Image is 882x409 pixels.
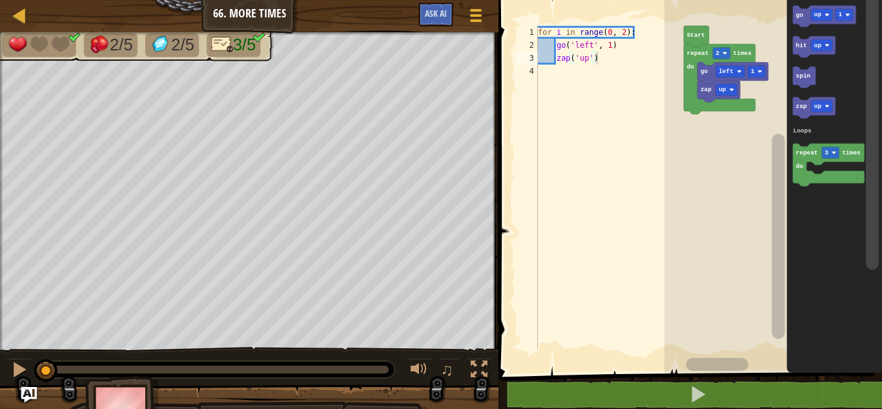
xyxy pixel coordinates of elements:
[517,39,538,52] div: 2
[719,68,733,75] text: left
[825,149,828,156] text: 3
[460,3,492,33] button: Show game menu
[171,36,194,54] span: 2/5
[796,42,807,49] text: hit
[2,33,76,57] li: Your hero must survive.
[719,86,726,93] text: up
[441,360,454,379] span: ♫
[796,72,811,79] text: spin
[207,33,260,57] li: Only 4 lines of code
[843,149,861,156] text: times
[687,32,705,39] text: Start
[701,86,712,93] text: zap
[814,42,822,49] text: up
[84,33,138,57] li: Defeat the enemies.
[233,36,256,54] span: 3/5
[145,33,199,57] li: Collect the gems.
[466,358,492,384] button: Toggle fullscreen
[517,52,538,65] div: 3
[796,163,804,170] text: do
[110,36,133,54] span: 2/5
[517,26,538,39] div: 1
[687,50,709,57] text: repeat
[794,127,812,134] text: Loops
[716,50,720,57] text: 2
[406,358,432,384] button: Adjust volume
[701,68,708,75] text: go
[839,11,843,18] text: 1
[796,11,804,18] text: go
[418,3,453,26] button: Ask AI
[733,50,752,57] text: times
[425,7,447,19] span: Ask AI
[21,387,37,403] button: Ask AI
[751,68,755,75] text: 1
[6,358,32,384] button: Ctrl + P: Pause
[438,358,460,384] button: ♫
[814,103,822,110] text: up
[687,63,695,70] text: do
[517,65,538,78] div: 4
[796,103,807,110] text: zap
[796,149,818,156] text: repeat
[814,11,822,18] text: up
